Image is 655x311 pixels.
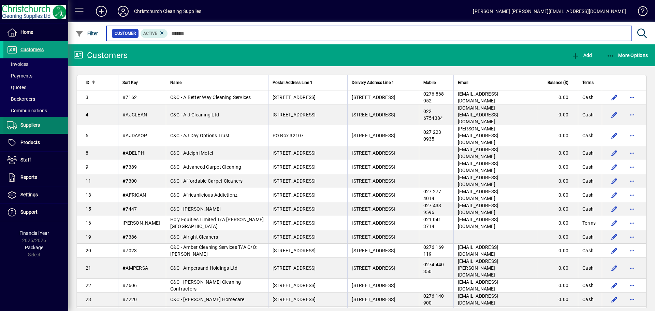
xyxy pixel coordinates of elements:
span: Payments [7,73,32,79]
span: 021 041 3714 [423,217,441,229]
span: [STREET_ADDRESS] [273,95,316,100]
span: C&C - [PERSON_NAME] Cleaning Contractors [170,279,241,292]
button: Add [90,5,112,17]
button: Filter [74,27,100,40]
span: C&C - A Better Way Cleaning Services [170,95,251,100]
span: [STREET_ADDRESS] [352,192,395,198]
a: Payments [3,70,68,82]
td: 0.00 [537,202,578,216]
span: 022 6754384 [423,109,443,121]
span: 8 [86,150,88,156]
span: Cash [582,265,594,271]
span: #7023 [122,248,137,253]
span: 3 [86,95,88,100]
button: More options [627,231,638,242]
a: Invoices [3,58,68,70]
button: Edit [609,245,620,256]
a: Quotes [3,82,68,93]
span: [STREET_ADDRESS] [352,265,395,271]
span: [EMAIL_ADDRESS][DOMAIN_NAME] [458,244,498,257]
div: Mobile [423,79,449,86]
span: [STREET_ADDRESS] [352,283,395,288]
span: Cash [582,132,594,139]
span: [PERSON_NAME][EMAIL_ADDRESS][DOMAIN_NAME] [458,126,498,145]
button: Edit [609,280,620,291]
span: [EMAIL_ADDRESS][DOMAIN_NAME] [458,147,498,159]
span: Mobile [423,79,436,86]
span: Postal Address Line 1 [273,79,312,86]
span: [STREET_ADDRESS] [273,220,316,226]
a: Reports [3,169,68,186]
button: More options [627,175,638,186]
span: [EMAIL_ADDRESS][DOMAIN_NAME] [458,189,498,201]
a: Settings [3,186,68,203]
span: [EMAIL_ADDRESS][DOMAIN_NAME] [458,217,498,229]
span: Staff [20,157,31,162]
span: [DOMAIN_NAME][EMAIL_ADDRESS][DOMAIN_NAME] [458,105,498,124]
span: Add [571,53,592,58]
button: Edit [609,175,620,186]
a: Support [3,204,68,221]
span: [STREET_ADDRESS] [273,164,316,170]
span: #7220 [122,297,137,302]
span: Terms [582,79,594,86]
button: Edit [609,147,620,158]
button: More options [627,294,638,305]
button: More options [627,203,638,214]
span: 15 [86,206,91,212]
span: Active [143,31,157,36]
span: [EMAIL_ADDRESS][DOMAIN_NAME] [458,293,498,306]
span: Cash [582,296,594,303]
span: More Options [607,53,648,58]
td: 0.00 [537,230,578,244]
span: [STREET_ADDRESS] [273,192,316,198]
button: Edit [609,130,620,141]
span: C&C - Adelphi Motel [170,150,213,156]
span: 21 [86,265,91,271]
span: C&C - A J Cleaning Ltd [170,112,219,117]
span: Name [170,79,181,86]
span: ID [86,79,89,86]
td: 0.00 [537,125,578,146]
span: [STREET_ADDRESS] [273,112,316,117]
span: Package [25,245,43,250]
button: Edit [609,294,620,305]
button: More options [627,217,638,228]
span: [STREET_ADDRESS] [273,283,316,288]
a: Products [3,134,68,151]
span: 0276 169 119 [423,244,444,257]
span: Cash [582,164,594,170]
span: Holy Equities Limited T/A [PERSON_NAME][GEOGRAPHIC_DATA] [170,217,264,229]
span: Invoices [7,61,28,67]
span: #7606 [122,283,137,288]
span: 5 [86,133,88,138]
span: Products [20,140,40,145]
button: More options [627,147,638,158]
div: Name [170,79,264,86]
span: Cash [582,111,594,118]
button: More options [627,130,638,141]
a: Home [3,24,68,41]
span: 22 [86,283,91,288]
span: [EMAIL_ADDRESS][DOMAIN_NAME] [458,175,498,187]
button: More options [627,189,638,200]
button: More Options [605,49,650,61]
span: Support [20,209,38,215]
span: #7389 [122,164,137,170]
span: [STREET_ADDRESS] [352,133,395,138]
span: [STREET_ADDRESS] [352,234,395,240]
span: Cash [582,282,594,289]
td: 0.00 [537,244,578,258]
span: 027 223 0935 [423,129,441,142]
span: 20 [86,248,91,253]
a: Staff [3,152,68,169]
span: [STREET_ADDRESS] [273,150,316,156]
span: Communications [7,108,47,113]
span: Settings [20,192,38,197]
button: More options [627,263,638,273]
span: [STREET_ADDRESS] [273,297,316,302]
button: Edit [609,161,620,172]
span: [PERSON_NAME] [122,220,160,226]
button: Edit [609,203,620,214]
a: Backorders [3,93,68,105]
